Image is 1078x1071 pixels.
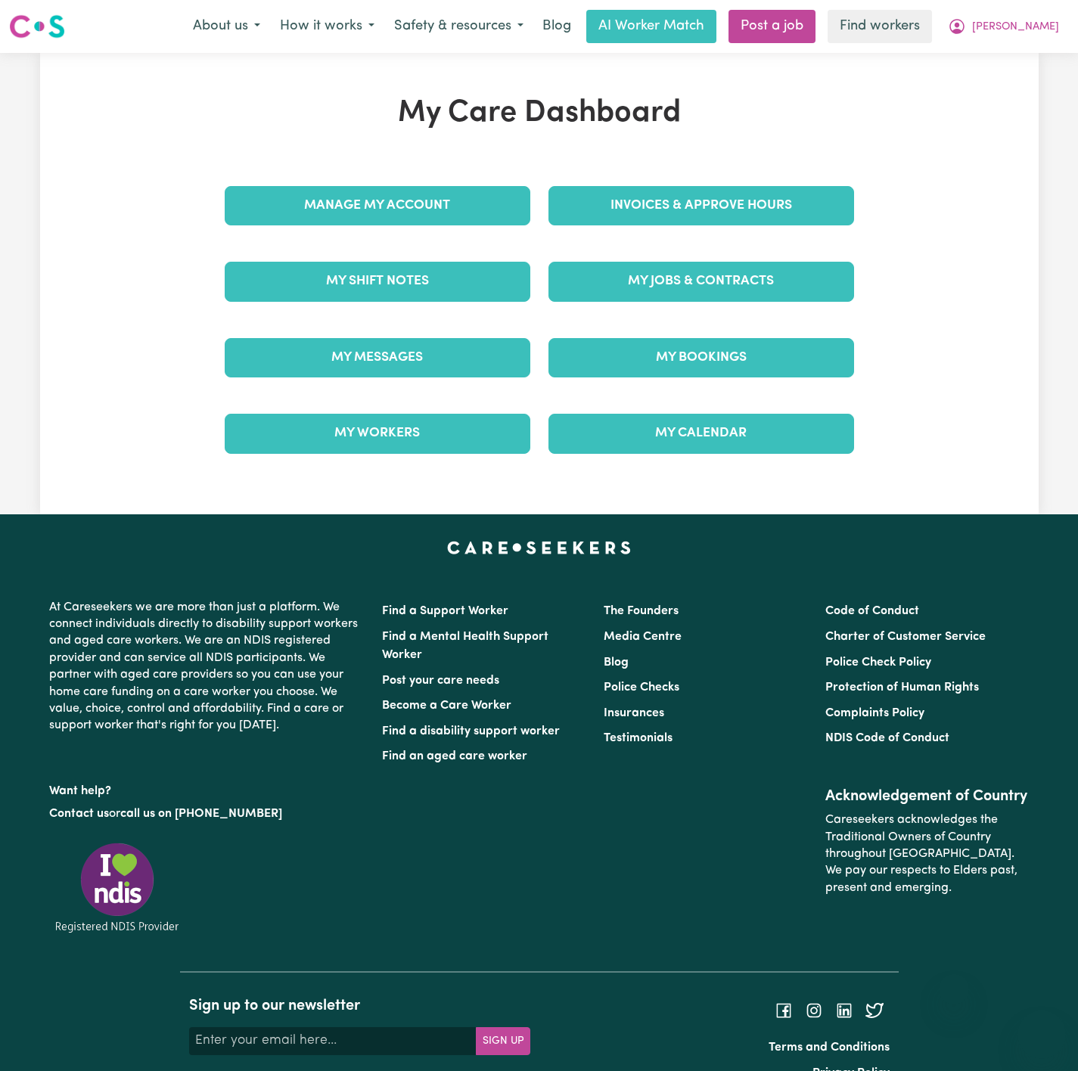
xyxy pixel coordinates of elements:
a: Protection of Human Rights [825,681,979,694]
a: My Jobs & Contracts [548,262,854,301]
a: Blog [604,657,629,669]
a: Insurances [604,707,664,719]
button: About us [183,11,270,42]
a: Find a Support Worker [382,605,508,617]
a: Follow Careseekers on Twitter [865,1004,884,1016]
a: Careseekers home page [447,542,631,554]
a: Find a Mental Health Support Worker [382,631,548,661]
h1: My Care Dashboard [216,95,863,132]
a: Careseekers logo [9,9,65,44]
a: My Bookings [548,338,854,377]
a: Become a Care Worker [382,700,511,712]
span: [PERSON_NAME] [972,19,1059,36]
a: call us on [PHONE_NUMBER] [120,808,282,820]
iframe: Button to launch messaging window [1017,1010,1066,1059]
a: Police Check Policy [825,657,931,669]
a: Follow Careseekers on Instagram [805,1004,823,1016]
a: The Founders [604,605,679,617]
a: Follow Careseekers on Facebook [775,1004,793,1016]
a: Media Centre [604,631,682,643]
a: Manage My Account [225,186,530,225]
p: At Careseekers we are more than just a platform. We connect individuals directly to disability su... [49,593,364,740]
p: or [49,799,364,828]
a: Code of Conduct [825,605,919,617]
a: My Messages [225,338,530,377]
a: NDIS Code of Conduct [825,732,949,744]
a: Find workers [828,10,932,43]
a: Post a job [729,10,815,43]
iframe: Close message [939,974,969,1004]
a: Post your care needs [382,675,499,687]
input: Enter your email here... [189,1027,477,1054]
p: Want help? [49,777,364,799]
a: Find a disability support worker [382,725,560,737]
p: Careseekers acknowledges the Traditional Owners of Country throughout [GEOGRAPHIC_DATA]. We pay o... [825,806,1029,902]
button: Subscribe [476,1027,530,1054]
a: Blog [533,10,580,43]
a: Charter of Customer Service [825,631,986,643]
a: Police Checks [604,681,679,694]
a: Complaints Policy [825,707,924,719]
a: Find an aged care worker [382,750,527,762]
a: AI Worker Match [586,10,716,43]
a: Testimonials [604,732,673,744]
a: My Workers [225,414,530,453]
a: Follow Careseekers on LinkedIn [835,1004,853,1016]
a: Contact us [49,808,109,820]
img: Careseekers logo [9,13,65,40]
a: Invoices & Approve Hours [548,186,854,225]
a: My Calendar [548,414,854,453]
h2: Acknowledgement of Country [825,787,1029,806]
a: My Shift Notes [225,262,530,301]
button: How it works [270,11,384,42]
a: Terms and Conditions [769,1042,890,1054]
h2: Sign up to our newsletter [189,997,530,1015]
img: Registered NDIS provider [49,840,185,935]
button: Safety & resources [384,11,533,42]
button: My Account [938,11,1069,42]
